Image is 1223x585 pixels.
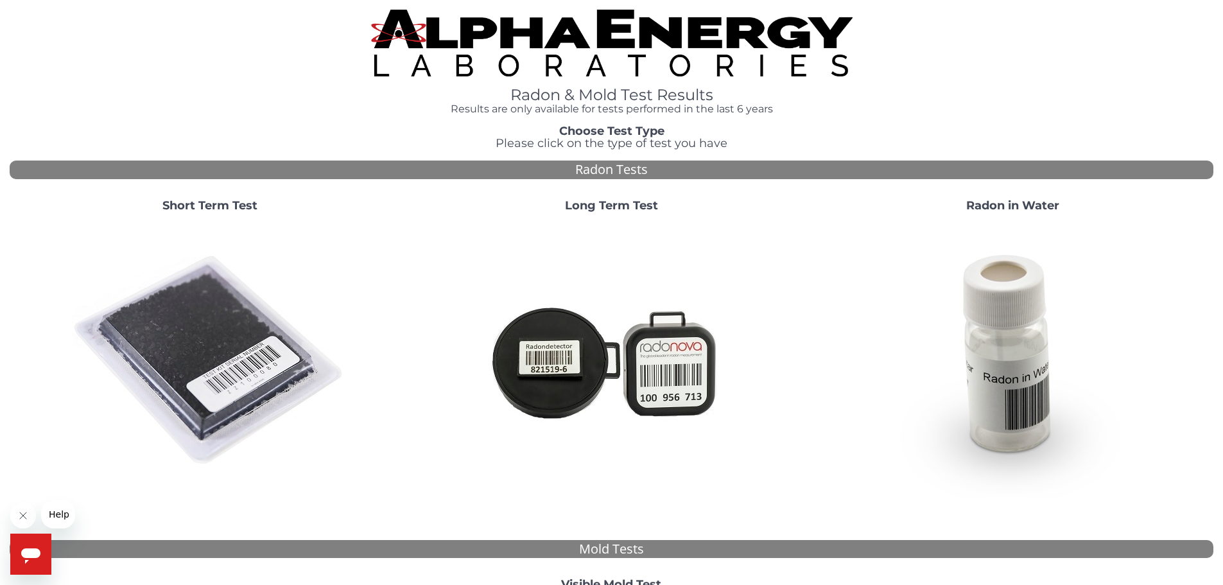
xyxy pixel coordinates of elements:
iframe: Button to launch messaging window [10,534,51,575]
span: Please click on the type of test you have [496,136,727,150]
strong: Long Term Test [565,198,658,213]
div: Mold Tests [10,540,1213,559]
h1: Radon & Mold Test Results [371,87,853,103]
img: ShortTerm.jpg [72,223,348,499]
img: TightCrop.jpg [371,10,853,76]
div: Radon Tests [10,161,1213,179]
iframe: Message from company [41,500,75,528]
strong: Choose Test Type [559,124,664,138]
strong: Short Term Test [162,198,257,213]
strong: Radon in Water [966,198,1059,213]
img: RadoninWater.jpg [874,223,1150,499]
iframe: Close message [10,503,36,528]
img: Radtrak2vsRadtrak3.jpg [473,223,749,499]
h4: Results are only available for tests performed in the last 6 years [371,103,853,115]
